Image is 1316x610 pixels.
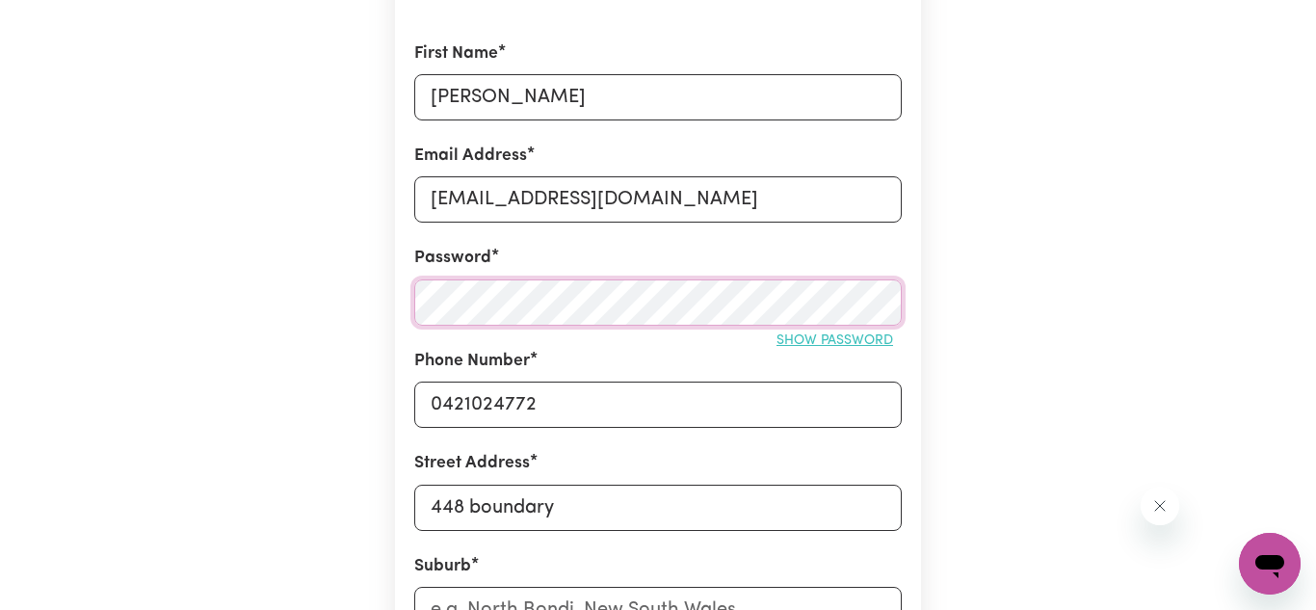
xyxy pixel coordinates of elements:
input: e.g. daniela.d88@gmail.com [414,176,902,223]
label: Password [414,246,491,271]
label: Phone Number [414,349,530,374]
label: Email Address [414,144,527,169]
input: e.g. Daniela [414,74,902,120]
iframe: Button to launch messaging window [1239,533,1301,595]
label: Suburb [414,554,471,579]
label: Street Address [414,451,530,476]
input: e.g. 221B Victoria St [414,485,902,531]
button: Show password [768,326,902,356]
label: First Name [414,41,498,66]
iframe: Close message [1141,487,1179,525]
span: Show password [776,333,893,348]
span: Need any help? [12,13,117,29]
input: e.g. 0412 345 678 [414,382,902,428]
